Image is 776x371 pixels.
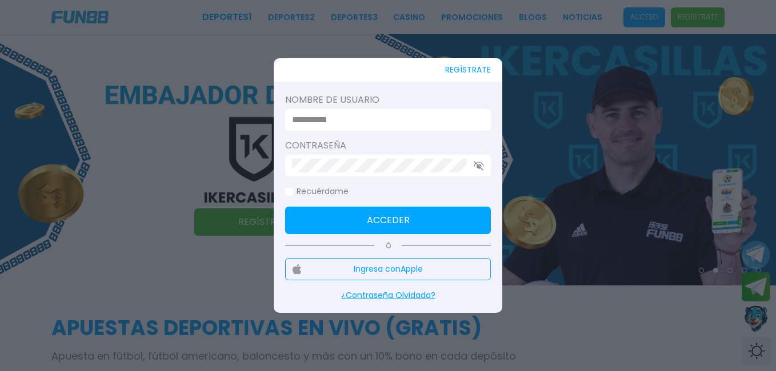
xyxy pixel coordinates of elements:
[445,58,491,82] button: REGÍSTRATE
[285,139,491,152] label: Contraseña
[285,93,491,107] label: Nombre de usuario
[285,241,491,251] p: Ó
[285,185,349,197] label: Recuérdame
[285,289,491,301] p: ¿Contraseña Olvidada?
[285,258,491,280] button: Ingresa conApple
[285,207,491,234] button: Acceder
